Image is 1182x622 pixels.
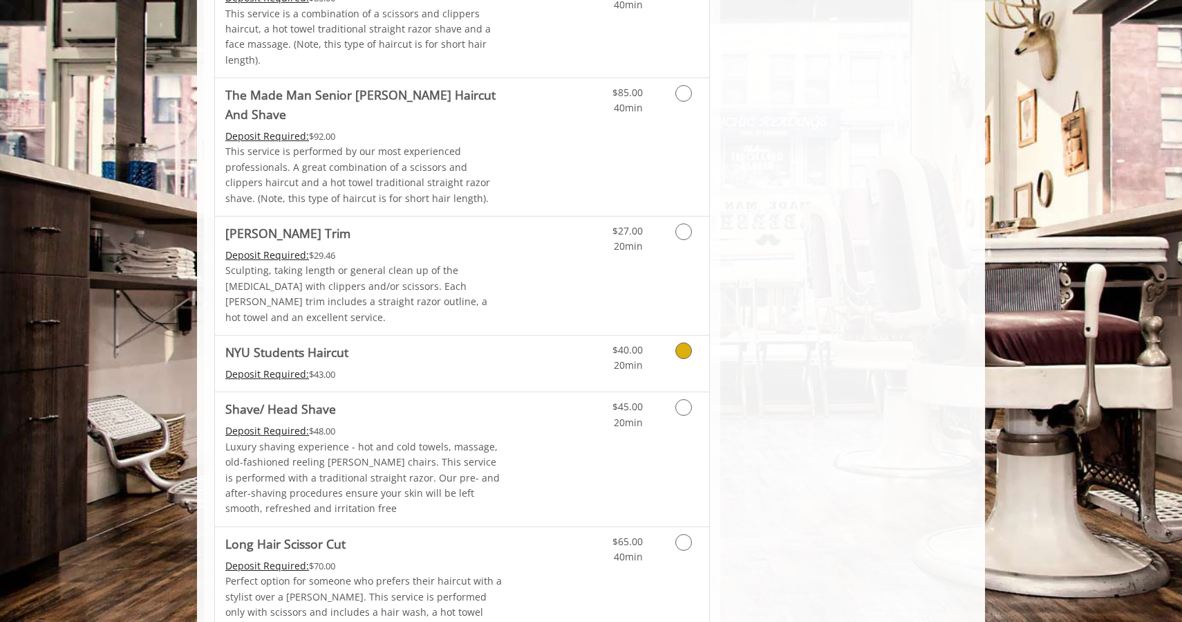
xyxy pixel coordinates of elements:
div: $43.00 [225,367,503,382]
span: This service needs some Advance to be paid before we block your appointment [225,424,309,437]
span: 20min [614,416,643,429]
b: The Made Man Senior [PERSON_NAME] Haircut And Shave [225,85,503,124]
div: $48.00 [225,423,503,439]
b: NYU Students Haircut [225,342,348,362]
span: This service needs some Advance to be paid before we block your appointment [225,367,309,381]
span: This service needs some Advance to be paid before we block your appointment [225,129,309,143]
span: This service needs some Advance to be paid before we block your appointment [225,559,309,572]
span: 20min [614,239,643,253]
b: Shave/ Head Shave [225,399,336,419]
span: $40.00 [612,343,643,356]
span: $65.00 [612,535,643,548]
p: Sculpting, taking length or general clean up of the [MEDICAL_DATA] with clippers and/or scissors.... [225,263,503,325]
span: This service needs some Advance to be paid before we block your appointment [225,248,309,262]
div: $70.00 [225,558,503,574]
span: $85.00 [612,86,643,99]
span: 20min [614,358,643,372]
p: This service is a combination of a scissors and clippers haircut, a hot towel traditional straigh... [225,6,503,68]
span: $27.00 [612,224,643,237]
p: Luxury shaving experience - hot and cold towels, massage, old-fashioned reeling [PERSON_NAME] cha... [225,439,503,517]
b: [PERSON_NAME] Trim [225,223,350,243]
div: $92.00 [225,129,503,144]
b: Long Hair Scissor Cut [225,534,346,554]
span: 40min [614,101,643,114]
span: 40min [614,550,643,563]
span: $45.00 [612,400,643,413]
p: This service is performed by our most experienced professionals. A great combination of a scissor... [225,144,503,206]
div: $29.46 [225,248,503,263]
